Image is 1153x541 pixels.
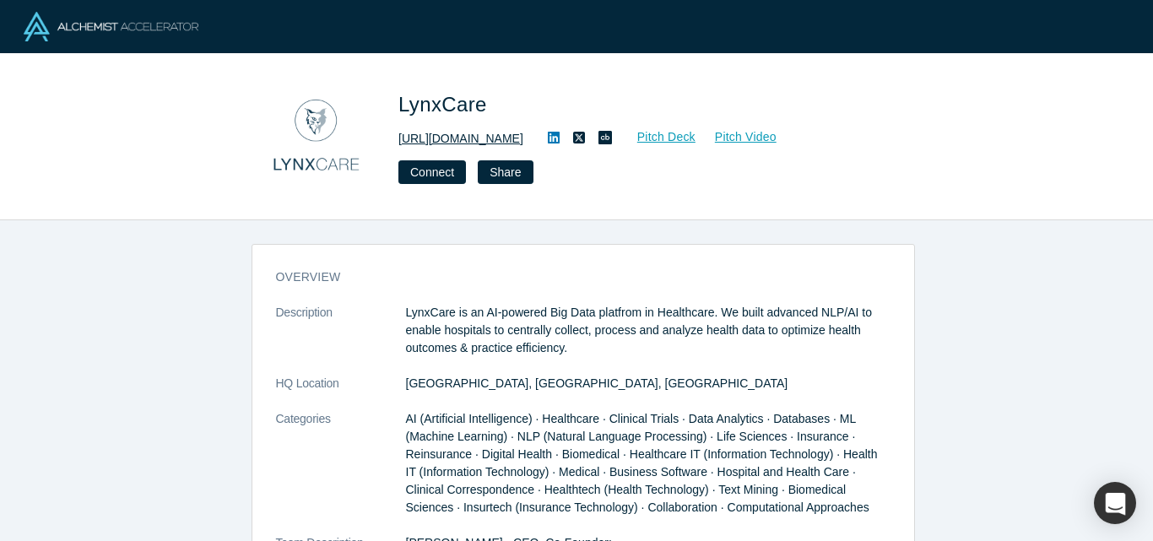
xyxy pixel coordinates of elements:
dt: HQ Location [276,375,406,410]
dt: Categories [276,410,406,534]
a: Pitch Deck [619,127,696,147]
img: LynxCare's Logo [257,78,375,196]
img: Alchemist Logo [24,12,198,41]
a: Pitch Video [696,127,777,147]
button: Share [478,160,533,184]
dd: [GEOGRAPHIC_DATA], [GEOGRAPHIC_DATA], [GEOGRAPHIC_DATA] [406,375,890,392]
span: AI (Artificial Intelligence) · Healthcare · Clinical Trials · Data Analytics · Databases · ML (Ma... [406,412,878,514]
p: LynxCare is an AI-powered Big Data platfrom in Healthcare. We built advanced NLP/AI to enable hos... [406,304,890,357]
h3: overview [276,268,867,286]
dt: Description [276,304,406,375]
span: LynxCare [398,93,493,116]
button: Connect [398,160,466,184]
a: [URL][DOMAIN_NAME] [398,130,523,148]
